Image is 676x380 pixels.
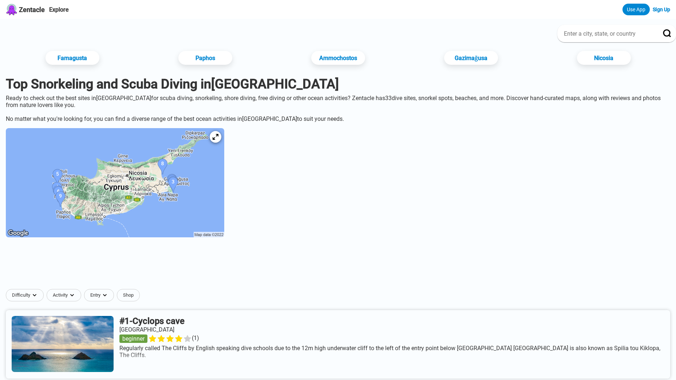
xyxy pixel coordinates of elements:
[12,292,30,298] span: Difficulty
[6,289,47,301] button: Difficultydropdown caret
[6,76,670,92] h1: Top Snorkeling and Scuba Diving in [GEOGRAPHIC_DATA]
[53,292,68,298] span: Activity
[6,4,17,15] img: Zentacle logo
[47,289,84,301] button: Activitydropdown caret
[102,292,108,298] img: dropdown caret
[178,51,232,65] a: Paphos
[6,4,45,15] a: Zentacle logoZentacle
[444,51,498,65] a: Gazimağusa
[46,51,99,65] a: Famagusta
[653,7,670,12] a: Sign Up
[162,250,515,283] iframe: Advertisement
[311,51,365,65] a: Ammochostos
[117,289,140,301] a: Shop
[32,292,37,298] img: dropdown caret
[19,6,45,13] span: Zentacle
[69,292,75,298] img: dropdown caret
[84,289,117,301] button: Entrydropdown caret
[622,4,650,15] a: Use App
[6,128,224,237] img: Cyprus dive site map
[49,6,69,13] a: Explore
[90,292,100,298] span: Entry
[577,51,631,65] a: Nicosia
[563,30,653,37] input: Enter a city, state, or country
